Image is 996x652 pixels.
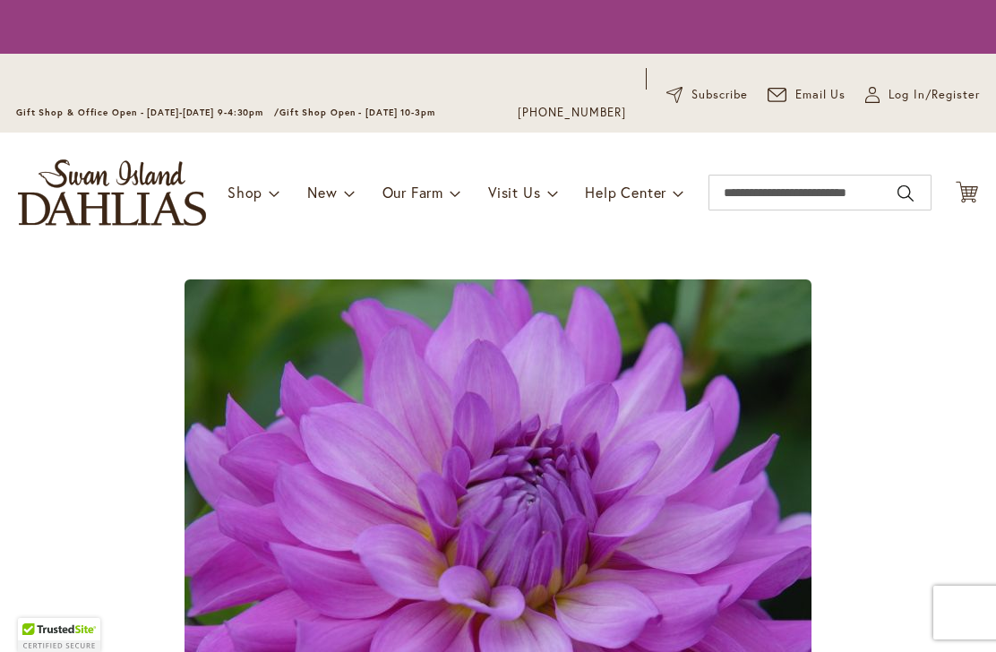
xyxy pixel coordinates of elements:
a: Log In/Register [865,86,980,104]
span: Shop [228,183,262,202]
span: Email Us [795,86,846,104]
a: [PHONE_NUMBER] [518,104,626,122]
span: Visit Us [488,183,540,202]
button: Search [897,179,914,208]
span: Our Farm [382,183,443,202]
a: store logo [18,159,206,226]
a: Email Us [768,86,846,104]
span: Log In/Register [889,86,980,104]
span: Help Center [585,183,666,202]
span: New [307,183,337,202]
span: Gift Shop & Office Open - [DATE]-[DATE] 9-4:30pm / [16,107,279,118]
span: Subscribe [691,86,748,104]
a: Subscribe [666,86,748,104]
iframe: Launch Accessibility Center [13,588,64,639]
span: Gift Shop Open - [DATE] 10-3pm [279,107,435,118]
